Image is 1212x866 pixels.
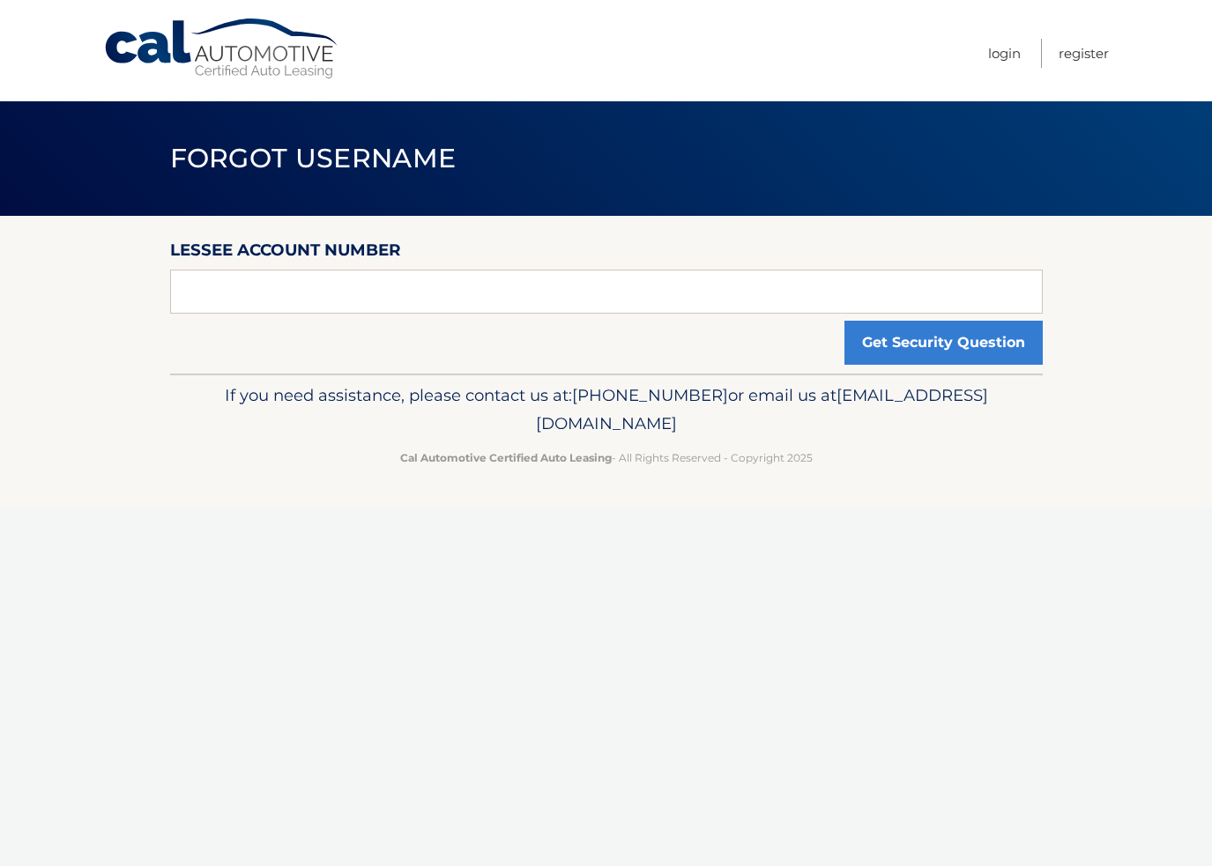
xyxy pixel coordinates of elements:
[988,39,1021,68] a: Login
[844,321,1043,365] button: Get Security Question
[103,18,341,80] a: Cal Automotive
[1059,39,1109,68] a: Register
[400,451,612,464] strong: Cal Automotive Certified Auto Leasing
[536,385,988,433] span: [EMAIL_ADDRESS][DOMAIN_NAME]
[170,142,457,174] span: Forgot Username
[572,385,728,405] span: [PHONE_NUMBER]
[170,237,401,270] label: Lessee Account Number
[182,448,1031,467] p: - All Rights Reserved - Copyright 2025
[182,381,1031,438] p: If you need assistance, please contact us at: or email us at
